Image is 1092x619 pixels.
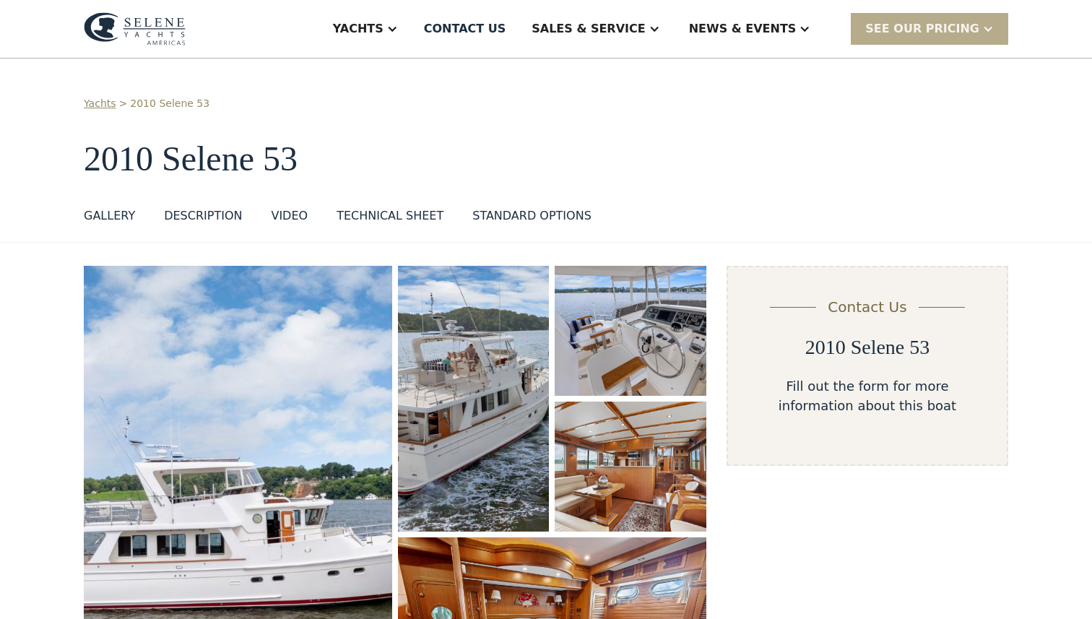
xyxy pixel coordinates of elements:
div: SEE Our Pricing [851,13,1008,44]
a: STANDARD OPTIONS [472,207,591,230]
a: open lightbox [398,266,549,532]
a: open lightbox [555,266,706,396]
a: TECHNICAL SHEET [337,207,443,230]
a: open lightbox [555,402,706,532]
form: Email Form [727,266,1008,467]
a: Yachts [84,96,116,111]
div: Sales & Service [532,20,645,38]
div: Yachts [333,20,383,38]
div: > [119,96,128,111]
h1: 2010 Selene 53 [84,140,1008,178]
div: DESCRIPTION [164,207,242,225]
a: 2010 Selene 53 [130,96,209,111]
div: News & EVENTS [689,20,797,38]
img: logo [84,12,186,46]
h2: 2010 Selene 53 [805,335,930,360]
a: VIDEO [271,207,308,230]
div: Contact Us [828,296,906,318]
div: TECHNICAL SHEET [337,207,443,225]
div: VIDEO [271,207,308,225]
div: Fill out the form for more information about this boat [751,376,984,415]
div: SEE Our Pricing [865,20,979,38]
a: GALLERY [84,207,135,230]
div: GALLERY [84,207,135,225]
div: STANDARD OPTIONS [472,207,591,225]
div: Contact US [424,20,506,38]
a: DESCRIPTION [164,207,242,230]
